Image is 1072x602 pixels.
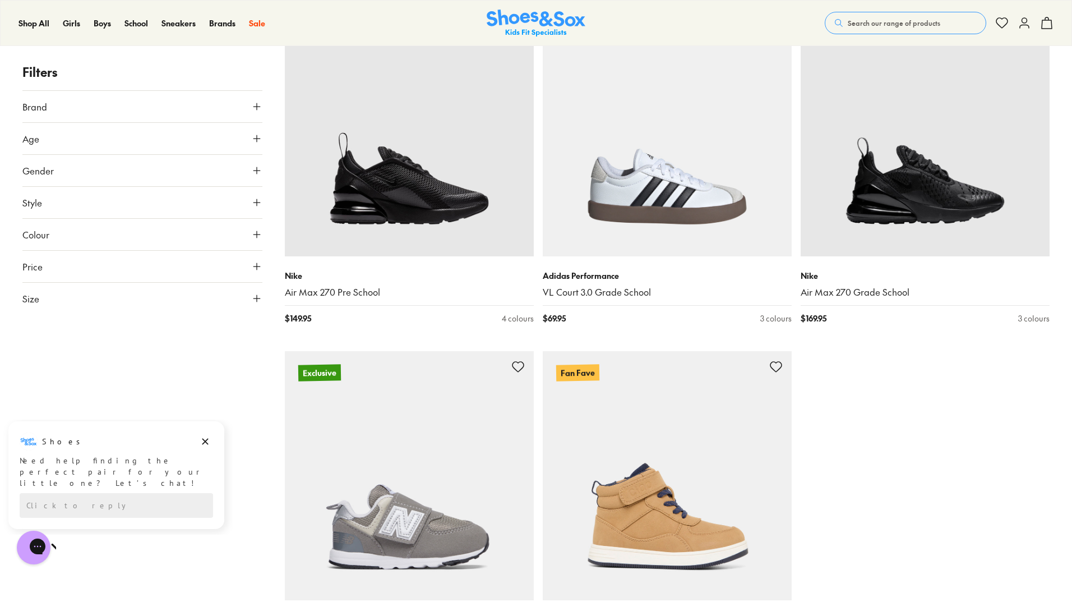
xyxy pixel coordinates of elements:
a: Exclusive [285,351,534,600]
span: Style [22,196,42,209]
iframe: Gorgias live chat messenger [11,527,56,568]
div: 4 colours [502,313,534,324]
a: Boys [94,17,111,29]
a: Sale [249,17,265,29]
a: Free Shipping [285,7,534,256]
p: Exclusive [298,364,341,381]
span: Search our range of products [848,18,940,28]
p: Filters [22,63,262,81]
span: $ 149.95 [285,313,311,324]
span: $ 69.95 [543,313,566,324]
button: Search our range of products [825,12,986,34]
img: Shoes logo [20,13,38,31]
div: Need help finding the perfect pair for your little one? Let’s chat! [20,35,213,69]
button: Price [22,251,262,282]
button: Style [22,187,262,218]
p: Nike [285,270,534,282]
div: Campaign message [8,2,224,109]
span: $ 169.95 [801,313,826,324]
h3: Shoes [42,16,86,27]
a: Sneakers [161,17,196,29]
a: Shoes & Sox [487,10,585,37]
button: Dismiss campaign [197,14,213,30]
p: Adidas Performance [543,270,792,282]
div: 3 colours [760,313,792,324]
span: Colour [22,228,49,241]
span: Age [22,132,39,145]
p: Fan Fave [556,364,599,381]
div: Reply to the campaigns [20,73,213,98]
span: Price [22,260,43,273]
a: Air Max 270 Grade School [801,286,1050,298]
span: Brand [22,100,47,113]
button: Age [22,123,262,154]
a: Brands [209,17,235,29]
button: Colour [22,219,262,250]
a: Air Max 270 Pre School [285,286,534,298]
a: Girls [63,17,80,29]
div: Message from Shoes. Need help finding the perfect pair for your little one? Let’s chat! [8,13,224,69]
button: Brand [22,91,262,122]
a: School [124,17,148,29]
div: 3 colours [1018,313,1050,324]
button: Gender [22,155,262,186]
a: VL Court 3.0 Grade School [543,286,792,298]
a: Fan Fave [543,351,792,600]
img: SNS_Logo_Responsive.svg [487,10,585,37]
span: Size [22,292,39,305]
a: Shop All [19,17,49,29]
span: Gender [22,164,54,177]
p: Nike [801,270,1050,282]
button: Size [22,283,262,314]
